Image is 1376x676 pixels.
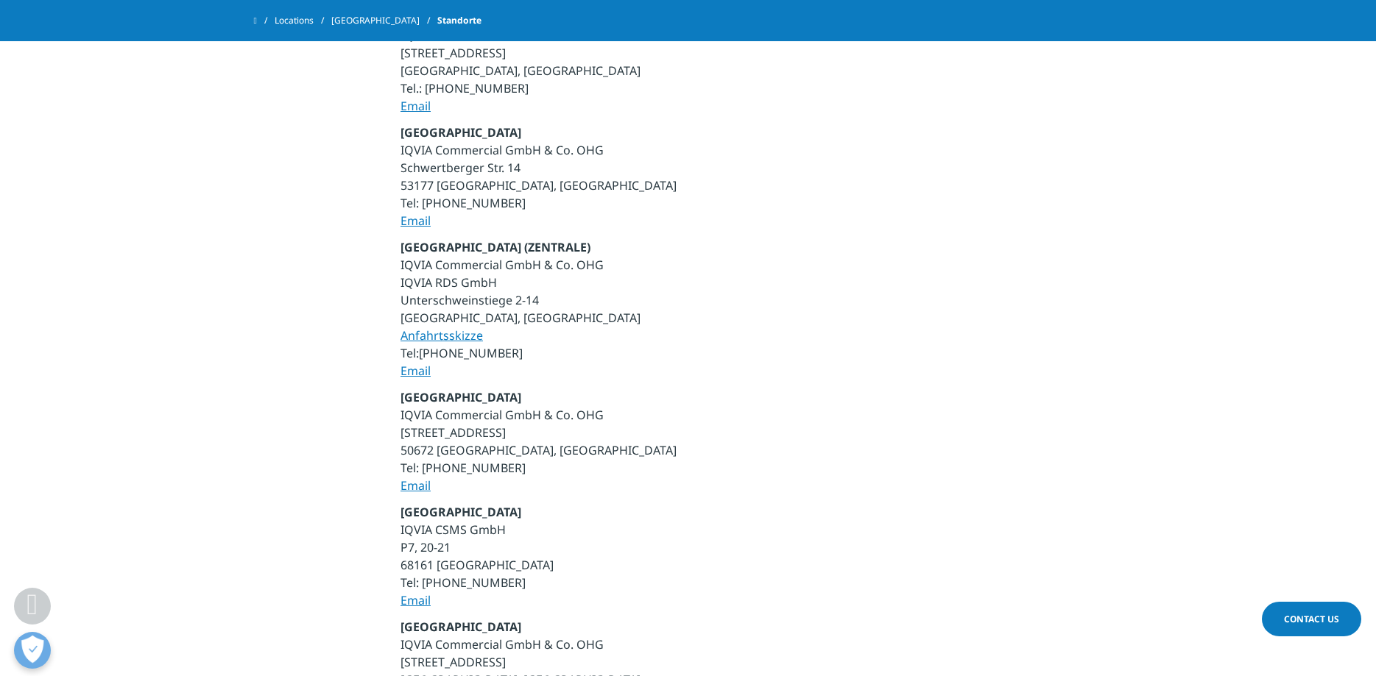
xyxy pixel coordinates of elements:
p: IQVIA Commercial GmbH & Co. OHG [STREET_ADDRESS] [GEOGRAPHIC_DATA], [GEOGRAPHIC_DATA] Tel.: [PHON... [401,9,975,124]
strong: [GEOGRAPHIC_DATA] [401,389,521,405]
span: IQVIA Commercial GmbH & Co. OHG Schwertberger Str. 14 53177 [GEOGRAPHIC_DATA], [GEOGRAPHIC_DATA] ... [401,142,677,211]
p: Tel:[PHONE_NUMBER] [401,238,975,388]
a: Anfahrtsskizze [401,327,483,344]
strong: [GEOGRAPHIC_DATA] (ZENTRALE) [401,239,590,255]
strong: [GEOGRAPHIC_DATA] [401,504,521,520]
a: Email [401,477,431,494]
a: Locations [275,7,331,34]
span: Contact Us [1284,613,1339,625]
a: Email [401,98,431,114]
span: IQVIA Commercial GmbH & Co. OHG [STREET_ADDRESS] 50672 [GEOGRAPHIC_DATA], [GEOGRAPHIC_DATA] Tel: ... [401,389,677,494]
strong: [GEOGRAPHIC_DATA] [401,619,521,635]
span: Standorte [437,7,481,34]
p: IQVIA CSMS GmbH P7, 20-21 68161 [GEOGRAPHIC_DATA] Tel: [PHONE_NUMBER] [401,503,975,618]
button: Präferenzen öffnen [14,632,51,669]
a: Email [401,213,431,229]
a: [GEOGRAPHIC_DATA] [331,7,437,34]
a: Contact Us [1262,602,1361,636]
a: Email [401,592,431,608]
a: Email [401,363,431,379]
span: IQVIA Commercial GmbH & Co. OHG IQVIA RDS GmbH Unterschweinstiege 2-14 [GEOGRAPHIC_DATA], [GEOGRA... [401,257,641,326]
strong: [GEOGRAPHIC_DATA] [401,124,521,140]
